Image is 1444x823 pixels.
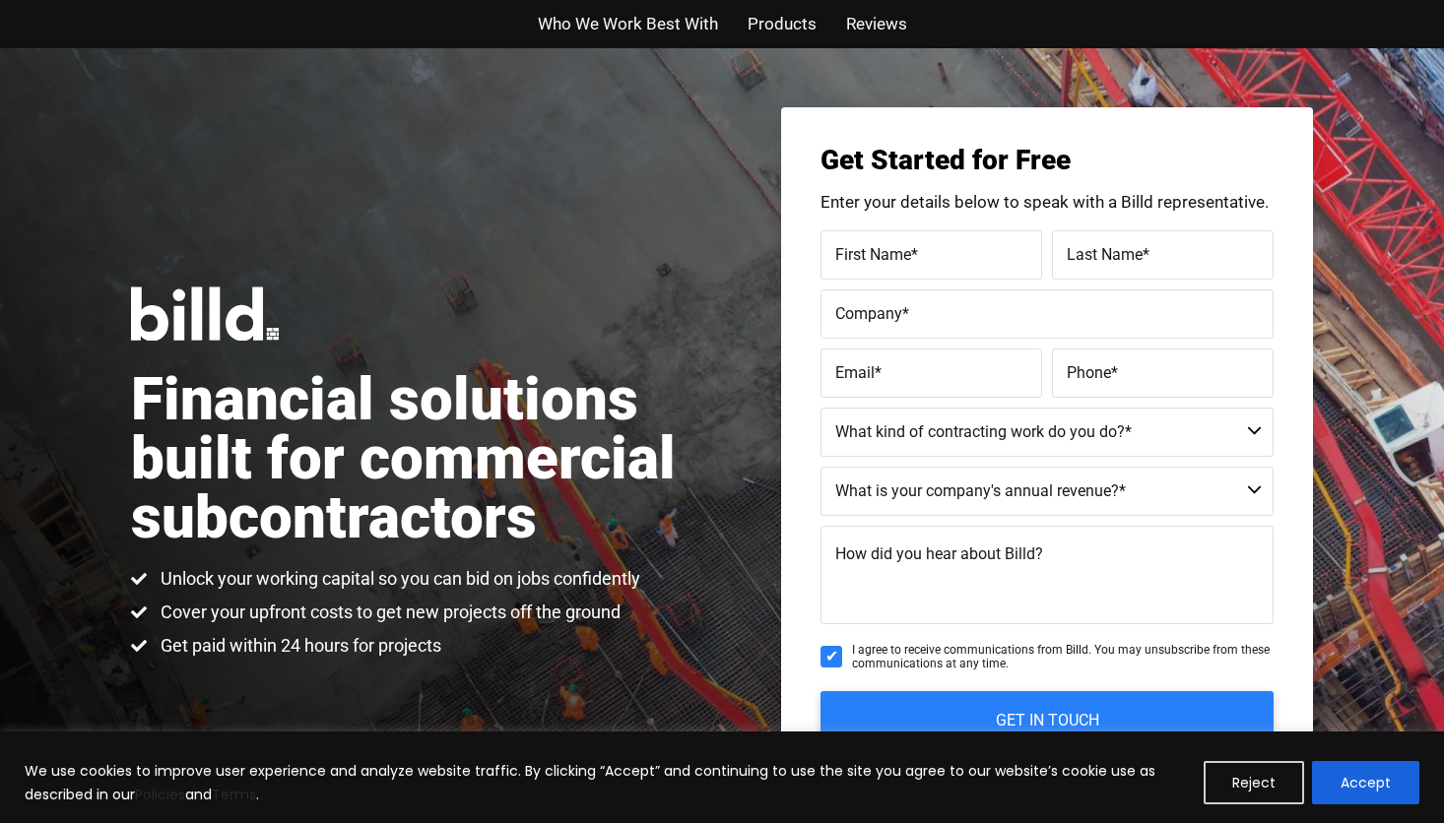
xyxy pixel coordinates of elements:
input: I agree to receive communications from Billd. You may unsubscribe from these communications at an... [820,646,842,667]
span: Unlock your working capital so you can bid on jobs confidently [156,567,640,591]
h3: Get Started for Free [820,147,1274,174]
button: Accept [1312,761,1419,804]
button: Reject [1204,761,1304,804]
h1: Financial solutions built for commercial subcontractors [131,370,722,547]
span: Phone [1067,362,1111,381]
span: Company [835,303,902,322]
a: Products [748,10,817,38]
span: How did you hear about Billd? [835,544,1043,563]
span: Email [835,362,875,381]
a: Who We Work Best With [538,10,718,38]
span: I agree to receive communications from Billd. You may unsubscribe from these communications at an... [852,643,1274,671]
p: We use cookies to improve user experience and analyze website traffic. By clicking “Accept” and c... [25,759,1189,806]
a: Terms [212,785,256,804]
input: GET IN TOUCH [820,691,1274,750]
span: Last Name [1067,244,1143,263]
p: Enter your details below to speak with a Billd representative. [820,194,1274,211]
a: Reviews [846,10,907,38]
span: Get paid within 24 hours for projects [156,634,441,658]
span: First Name [835,244,911,263]
span: Cover your upfront costs to get new projects off the ground [156,601,621,624]
a: Policies [135,785,185,804]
